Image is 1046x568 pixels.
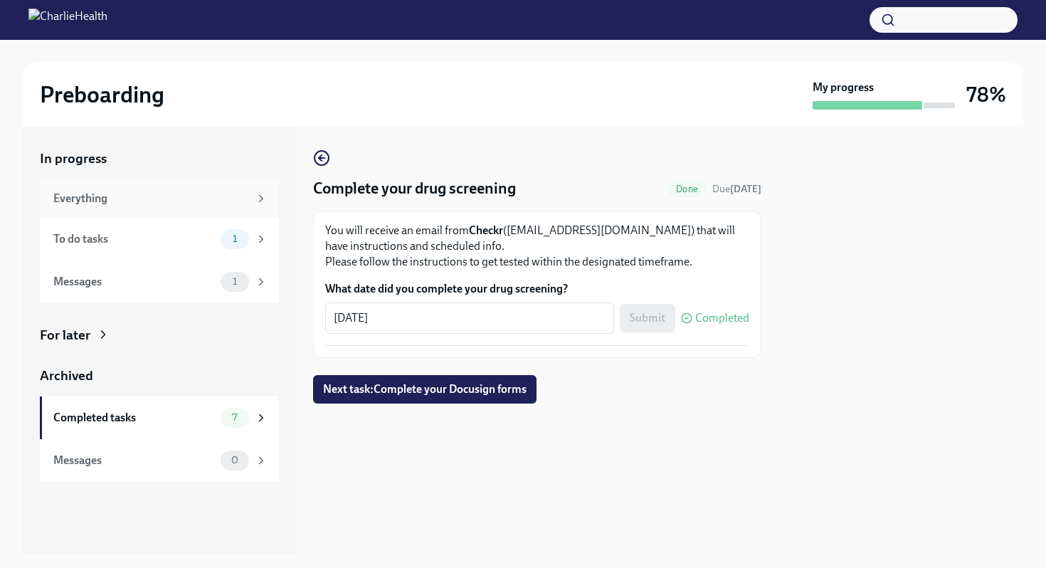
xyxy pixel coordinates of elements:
a: To do tasks1 [40,218,279,261]
div: To do tasks [53,231,215,247]
h3: 78% [966,82,1006,107]
div: Completed tasks [53,410,215,426]
span: 1 [224,233,245,244]
h4: Complete your drug screening [313,178,516,199]
h2: Preboarding [40,80,164,109]
strong: [DATE] [730,183,761,195]
label: What date did you complete your drug screening? [325,281,749,297]
span: 1 [224,276,245,287]
a: Messages1 [40,261,279,303]
strong: My progress [813,80,874,95]
strong: Checkr [469,223,503,237]
a: Messages0 [40,439,279,482]
img: CharlieHealth [28,9,107,31]
span: Due [712,183,761,195]
p: You will receive an email from ([EMAIL_ADDRESS][DOMAIN_NAME]) that will have instructions and sch... [325,223,749,270]
a: Everything [40,179,279,218]
span: Next task : Complete your Docusign forms [323,382,527,396]
button: Next task:Complete your Docusign forms [313,375,537,404]
span: Done [667,184,707,194]
a: For later [40,326,279,345]
a: Completed tasks7 [40,396,279,439]
div: Messages [53,274,215,290]
span: 0 [223,455,247,466]
a: Archived [40,367,279,385]
a: In progress [40,149,279,168]
span: Completed [695,312,749,324]
span: September 24th, 2025 09:00 [712,182,761,196]
div: Messages [53,453,215,468]
textarea: [DATE] [334,310,606,327]
span: 7 [223,412,245,423]
div: Everything [53,191,249,206]
div: For later [40,326,90,345]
